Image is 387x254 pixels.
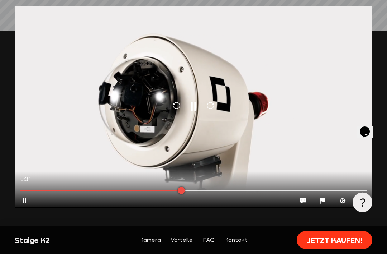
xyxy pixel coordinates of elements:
a: Kamera [139,236,161,244]
div: 0:31 [15,171,193,187]
a: Kontakt [224,236,248,244]
div: Staige K2 [15,235,99,245]
a: FAQ [203,236,215,244]
iframe: chat widget [357,116,380,138]
a: Jetzt kaufen! [297,231,372,249]
a: Vorteile [171,236,193,244]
